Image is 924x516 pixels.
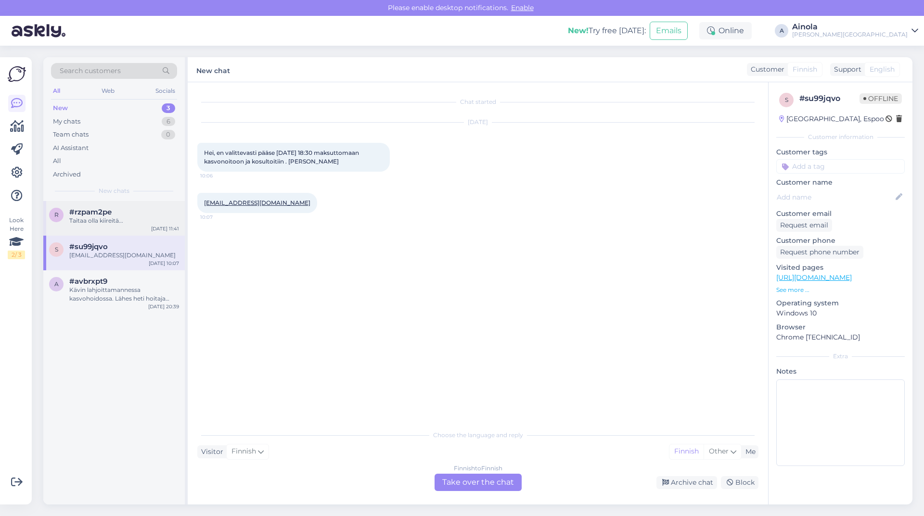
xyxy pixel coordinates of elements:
[776,286,905,294] p: See more ...
[776,133,905,141] div: Customer information
[830,64,861,75] div: Support
[792,23,918,38] a: Ainola[PERSON_NAME][GEOGRAPHIC_DATA]
[779,114,884,124] div: [GEOGRAPHIC_DATA], Espoo
[69,286,179,303] div: Kävin lahjoittamannessa kasvohoidossa. Lähes heti hoitaja alkoi tyrkyttämään kasvohoito joulua ha...
[776,246,863,259] div: Request phone number
[709,447,729,455] span: Other
[742,447,756,457] div: Me
[776,209,905,219] p: Customer email
[568,26,589,35] b: New!
[54,211,59,218] span: r
[776,177,905,188] p: Customer name
[776,219,832,232] div: Request email
[8,216,25,259] div: Look Here
[53,130,89,139] div: Team chats
[776,322,905,332] p: Browser
[69,242,108,251] span: #su99jqvo
[69,216,179,225] div: Taitaa olla kiireitä...
[162,103,175,113] div: 3
[53,156,61,166] div: All
[8,65,26,83] img: Askly Logo
[53,117,80,126] div: My chats
[53,170,81,179] div: Archived
[775,24,788,38] div: A
[196,63,230,76] label: New chat
[777,192,894,202] input: Add name
[204,199,310,206] a: [EMAIL_ADDRESS][DOMAIN_NAME]
[656,476,717,489] div: Archive chat
[69,251,179,260] div: [EMAIL_ADDRESS][DOMAIN_NAME]
[776,308,905,318] p: Windows 10
[231,446,256,457] span: Finnish
[154,85,177,97] div: Socials
[69,208,112,216] span: #rzpam2pe
[776,147,905,157] p: Customer tags
[568,25,646,37] div: Try free [DATE]:
[60,66,121,76] span: Search customers
[197,447,223,457] div: Visitor
[151,225,179,232] div: [DATE] 11:41
[776,352,905,361] div: Extra
[454,464,502,473] div: Finnish to Finnish
[799,93,860,104] div: # su99jqvo
[776,332,905,342] p: Chrome [TECHNICAL_ID]
[508,3,537,12] span: Enable
[776,236,905,246] p: Customer phone
[792,31,908,38] div: [PERSON_NAME][GEOGRAPHIC_DATA]
[650,22,688,40] button: Emails
[435,474,522,491] div: Take over the chat
[785,96,788,103] span: s
[8,251,25,259] div: 2 / 3
[161,130,175,139] div: 0
[53,103,68,113] div: New
[776,366,905,377] p: Notes
[776,159,905,174] input: Add a tag
[51,85,62,97] div: All
[200,214,236,221] span: 10:07
[793,64,817,75] span: Finnish
[776,298,905,308] p: Operating system
[197,98,758,106] div: Chat started
[721,476,758,489] div: Block
[747,64,784,75] div: Customer
[162,117,175,126] div: 6
[204,149,360,165] span: Hei, en valittevasti pääse [DATE] 18:30 maksuttomaan kasvonoitoon ja kosultoitiin . [PERSON_NAME]
[197,431,758,440] div: Choose the language and reply
[54,280,59,288] span: a
[860,93,902,104] span: Offline
[100,85,116,97] div: Web
[699,22,752,39] div: Online
[55,246,58,253] span: s
[99,187,129,195] span: New chats
[792,23,908,31] div: Ainola
[870,64,895,75] span: English
[776,273,852,282] a: [URL][DOMAIN_NAME]
[669,444,704,459] div: Finnish
[149,260,179,267] div: [DATE] 10:07
[69,277,107,286] span: #avbrxpt9
[776,263,905,273] p: Visited pages
[148,303,179,310] div: [DATE] 20:39
[53,143,89,153] div: AI Assistant
[200,172,236,179] span: 10:06
[197,118,758,126] div: [DATE]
